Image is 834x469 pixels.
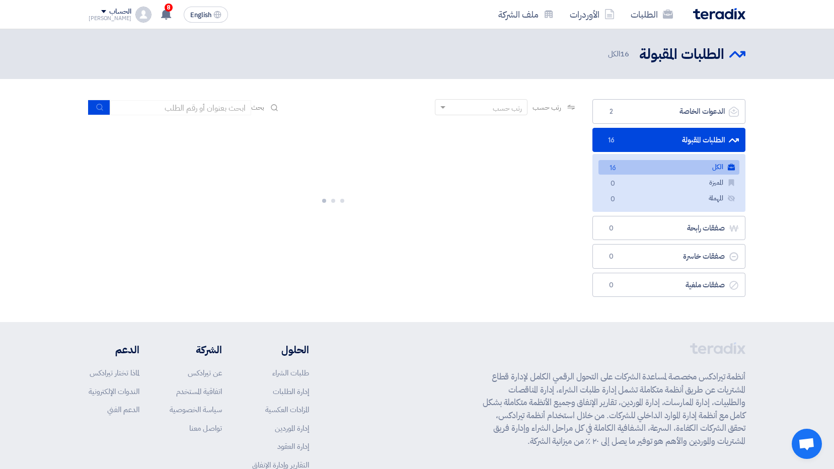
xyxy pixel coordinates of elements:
[277,441,309,452] a: إدارة العقود
[693,8,745,20] img: Teradix logo
[252,342,309,357] li: الحلول
[623,3,681,26] a: الطلبات
[109,8,131,16] div: الحساب
[89,16,131,21] div: [PERSON_NAME]
[592,99,745,124] a: الدعوات الخاصة2
[490,3,562,26] a: ملف الشركة
[606,179,619,189] span: 0
[598,176,739,190] a: المميزة
[190,12,211,19] span: English
[170,404,222,415] a: سياسة الخصوصية
[592,128,745,152] a: الطلبات المقبولة16
[605,252,617,262] span: 0
[493,103,522,114] div: رتب حسب
[620,48,629,59] span: 16
[606,194,619,205] span: 0
[533,102,561,113] span: رتب حسب
[562,3,623,26] a: الأوردرات
[89,386,139,397] a: الندوات الإلكترونية
[605,135,617,145] span: 16
[273,386,309,397] a: إدارة الطلبات
[89,342,139,357] li: الدعم
[592,244,745,269] a: صفقات خاسرة0
[251,102,264,113] span: بحث
[275,423,309,434] a: إدارة الموردين
[170,342,222,357] li: الشركة
[90,367,139,378] a: لماذا تختار تيرادكس
[189,423,222,434] a: تواصل معنا
[184,7,228,23] button: English
[605,280,617,290] span: 0
[188,367,222,378] a: عن تيرادكس
[107,404,139,415] a: الدعم الفني
[272,367,309,378] a: طلبات الشراء
[639,45,724,64] h2: الطلبات المقبولة
[592,216,745,241] a: صفقات رابحة0
[608,48,631,60] span: الكل
[606,163,619,174] span: 16
[165,4,173,12] span: 8
[135,7,151,23] img: profile_test.png
[110,100,251,115] input: ابحث بعنوان أو رقم الطلب
[605,107,617,117] span: 2
[598,160,739,175] a: الكل
[483,370,745,447] p: أنظمة تيرادكس مخصصة لمساعدة الشركات على التحول الرقمي الكامل لإدارة قطاع المشتريات عن طريق أنظمة ...
[176,386,222,397] a: اتفاقية المستخدم
[265,404,309,415] a: المزادات العكسية
[605,223,617,233] span: 0
[792,429,822,459] a: Open chat
[598,191,739,206] a: المهملة
[592,273,745,297] a: صفقات ملغية0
